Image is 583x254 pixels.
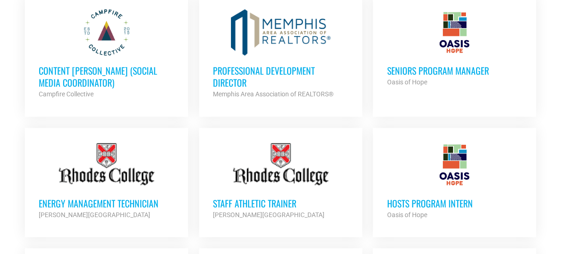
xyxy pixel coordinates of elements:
[373,128,536,234] a: HOSTS Program Intern Oasis of Hope
[39,65,174,89] h3: Content [PERSON_NAME] (Social Media Coordinator)
[25,128,188,234] a: Energy Management Technician [PERSON_NAME][GEOGRAPHIC_DATA]
[387,197,522,209] h3: HOSTS Program Intern
[387,78,427,86] strong: Oasis of Hope
[213,197,348,209] h3: Staff Athletic Trainer
[213,211,324,218] strong: [PERSON_NAME][GEOGRAPHIC_DATA]
[39,90,94,98] strong: Campfire Collective
[213,65,348,89] h3: Professional Development Director
[199,128,362,234] a: Staff Athletic Trainer [PERSON_NAME][GEOGRAPHIC_DATA]
[213,90,334,98] strong: Memphis Area Association of REALTORS®
[387,211,427,218] strong: Oasis of Hope
[39,197,174,209] h3: Energy Management Technician
[387,65,522,77] h3: Seniors Program Manager
[39,211,150,218] strong: [PERSON_NAME][GEOGRAPHIC_DATA]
